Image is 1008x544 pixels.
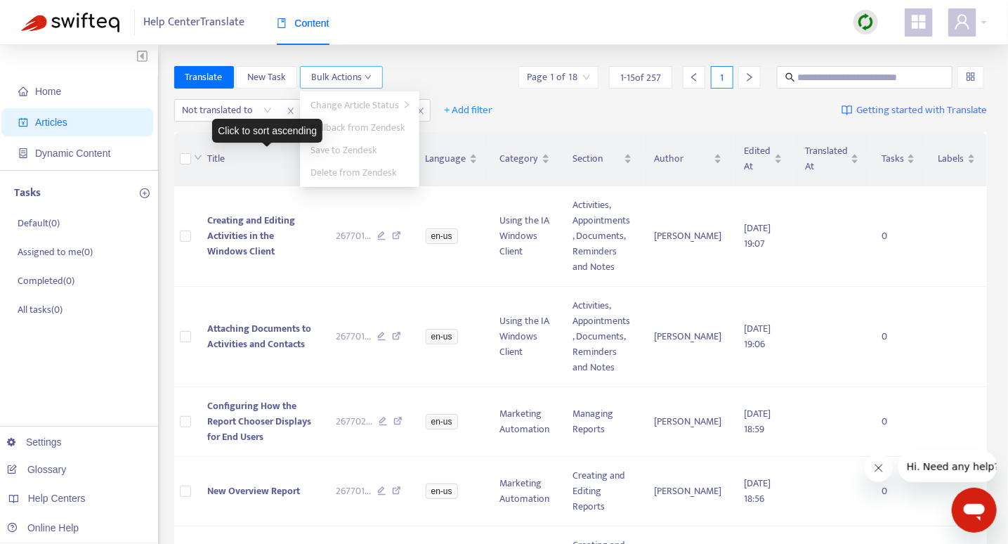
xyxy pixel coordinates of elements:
span: en-us [426,228,458,244]
span: en-us [426,414,458,429]
th: Language [414,132,489,186]
a: Settings [7,436,62,448]
td: [PERSON_NAME] [643,457,733,526]
span: Dynamic Content [35,148,110,159]
th: Category [489,132,561,186]
span: Attaching Documents to Activities and Contacts [208,320,312,352]
span: New Task [247,70,286,85]
div: Click to sort ascending [212,119,322,143]
span: 1 - 15 of 257 [620,70,661,85]
td: 0 [870,457,927,526]
span: 267701 ... [336,228,371,244]
span: appstore [910,13,927,30]
span: Translate [185,70,223,85]
td: Using the IA Windows Client [489,186,561,287]
span: account-book [18,117,28,127]
div: 1 [711,66,733,89]
td: Activities, Appointments, Documents, Reminders and Notes [561,186,643,287]
span: Save to Zendesk [311,142,378,158]
span: New Overview Report [208,483,301,499]
span: Category [500,151,539,167]
th: Section [561,132,643,186]
span: [DATE] 18:59 [745,406,771,437]
span: [DATE] 19:06 [745,320,771,352]
span: close [282,103,300,119]
span: Help Center Translate [144,9,245,36]
span: Content [277,18,329,29]
span: Labels [938,151,964,167]
iframe: Button to launch messaging window [952,488,997,533]
iframe: Message from company [898,451,997,482]
span: Help Centers [28,493,86,504]
p: Assigned to me ( 0 ) [18,245,93,259]
td: Marketing Automation [489,387,561,457]
img: sync.dc5367851b00ba804db3.png [857,13,875,31]
span: right [402,101,411,109]
span: Tasks [882,151,904,167]
p: Completed ( 0 ) [18,273,74,288]
span: Delete from Zendesk [311,164,398,181]
span: Title [208,151,303,167]
span: Articles [35,117,67,128]
td: Creating and Editing Reports [561,457,643,526]
span: Change Article Status [311,97,400,113]
span: home [18,86,28,96]
td: Managing Reports [561,387,643,457]
th: Translated At [794,132,870,186]
td: 0 [870,186,927,287]
th: Tasks [870,132,927,186]
a: Getting started with Translate [842,99,987,122]
img: Swifteq [21,13,119,32]
img: image-link [842,105,853,116]
span: 267701 ... [336,484,371,499]
td: Using the IA Windows Client [489,287,561,387]
iframe: Close message [865,454,893,482]
span: Translated At [805,143,848,174]
p: All tasks ( 0 ) [18,302,63,317]
span: left [689,72,699,82]
span: en-us [426,484,458,499]
span: 267701 ... [336,329,371,344]
span: [DATE] 18:56 [745,475,771,507]
th: Title [197,132,325,186]
span: Configuring How the Report Chooser Displays for End Users [208,398,312,445]
td: Activities, Appointments, Documents, Reminders and Notes [561,287,643,387]
a: Online Help [7,522,79,533]
span: Section [572,151,620,167]
span: container [18,148,28,158]
span: close [412,103,430,119]
span: Language [426,151,466,167]
button: New Task [236,66,297,89]
span: user [954,13,971,30]
a: Glossary [7,464,66,475]
span: book [277,18,287,28]
span: Creating and Editing Activities in the Windows Client [208,212,296,259]
span: right [745,72,754,82]
span: Bulk Actions [311,70,372,85]
span: 267702 ... [336,414,372,429]
button: Bulk Actionsdown [300,66,383,89]
span: Home [35,86,61,97]
td: Marketing Automation [489,457,561,526]
td: [PERSON_NAME] [643,387,733,457]
p: Default ( 0 ) [18,216,60,231]
span: Getting started with Translate [856,103,987,119]
span: search [785,72,795,82]
th: Labels [927,132,987,186]
span: Edited At [745,143,771,174]
span: plus-circle [140,188,150,198]
span: down [365,74,372,81]
span: en-us [426,329,458,344]
span: + Add filter [445,102,493,119]
th: Author [643,132,733,186]
button: + Add filter [434,99,504,122]
span: Hi. Need any help? [8,10,101,21]
td: 0 [870,287,927,387]
span: Rollback from Zendesk [311,119,406,136]
span: [DATE] 19:07 [745,220,771,252]
p: Tasks [14,185,41,202]
button: Translate [174,66,234,89]
td: [PERSON_NAME] [643,287,733,387]
span: Author [655,151,711,167]
td: [PERSON_NAME] [643,186,733,287]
